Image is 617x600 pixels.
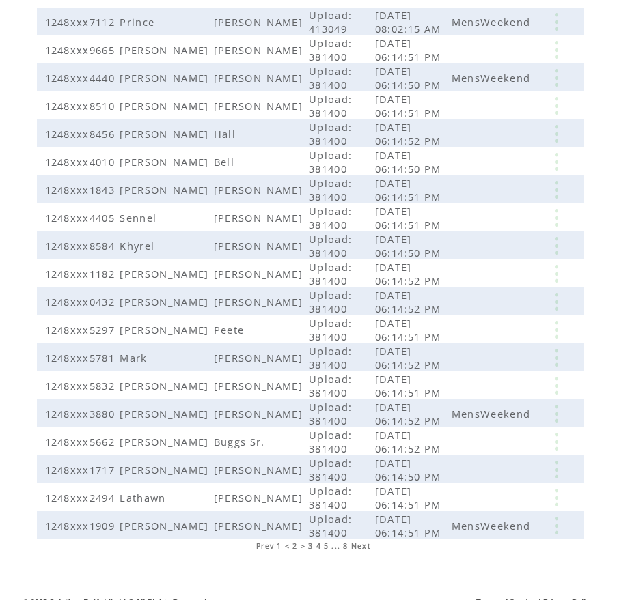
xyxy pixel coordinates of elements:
[309,400,352,427] span: Upload: 381400
[375,456,445,483] span: [DATE] 06:14:50 PM
[120,99,212,113] span: [PERSON_NAME]
[120,491,169,504] span: Lathawn
[45,295,119,309] span: 1248xxx0432
[120,351,150,365] span: Mark
[309,36,352,63] span: Upload: 381400
[309,512,352,539] span: Upload: 381400
[120,71,212,85] span: [PERSON_NAME]
[45,519,119,532] span: 1248xxx1909
[45,435,119,448] span: 1248xxx5662
[214,211,306,225] span: [PERSON_NAME]
[45,463,119,476] span: 1248xxx1717
[256,541,274,551] a: Prev
[375,120,445,147] span: [DATE] 06:14:52 PM
[452,15,534,29] span: MensWeekend
[214,407,306,420] span: [PERSON_NAME]
[309,288,352,315] span: Upload: 381400
[45,71,119,85] span: 1248xxx4440
[309,176,352,203] span: Upload: 381400
[45,15,119,29] span: 1248xxx7112
[120,43,212,57] span: [PERSON_NAME]
[375,344,445,371] span: [DATE] 06:14:52 PM
[324,541,329,551] a: 5
[375,8,445,35] span: [DATE] 08:02:15 AM
[120,379,212,392] span: [PERSON_NAME]
[120,435,212,448] span: [PERSON_NAME]
[309,120,352,147] span: Upload: 381400
[375,204,445,231] span: [DATE] 06:14:51 PM
[214,183,306,197] span: [PERSON_NAME]
[214,351,306,365] span: [PERSON_NAME]
[214,267,306,281] span: [PERSON_NAME]
[45,267,119,281] span: 1248xxx1182
[309,148,352,175] span: Upload: 381400
[120,463,212,476] span: [PERSON_NAME]
[309,64,352,91] span: Upload: 381400
[309,8,352,35] span: Upload: 413049
[285,541,306,551] span: < 2 >
[45,379,119,392] span: 1248xxx5832
[45,239,119,253] span: 1248xxx8584
[214,127,239,141] span: Hall
[214,71,306,85] span: [PERSON_NAME]
[120,407,212,420] span: [PERSON_NAME]
[309,92,352,119] span: Upload: 381400
[214,463,306,476] span: [PERSON_NAME]
[309,260,352,287] span: Upload: 381400
[214,491,306,504] span: [PERSON_NAME]
[309,484,352,511] span: Upload: 381400
[375,92,445,119] span: [DATE] 06:14:51 PM
[452,519,534,532] span: MensWeekend
[45,491,119,504] span: 1248xxx2494
[120,155,212,169] span: [PERSON_NAME]
[214,295,306,309] span: [PERSON_NAME]
[45,43,119,57] span: 1248xxx9665
[120,127,212,141] span: [PERSON_NAME]
[214,379,306,392] span: [PERSON_NAME]
[316,541,321,551] a: 4
[375,64,445,91] span: [DATE] 06:14:50 PM
[375,288,445,315] span: [DATE] 06:14:52 PM
[343,541,348,551] a: 8
[375,512,445,539] span: [DATE] 06:14:51 PM
[45,183,119,197] span: 1248xxx1843
[45,211,119,225] span: 1248xxx4405
[308,541,313,551] a: 3
[375,316,445,343] span: [DATE] 06:14:51 PM
[309,456,352,483] span: Upload: 381400
[309,232,352,259] span: Upload: 381400
[120,211,160,225] span: Sennel
[375,400,445,427] span: [DATE] 06:14:52 PM
[45,351,119,365] span: 1248xxx5781
[375,372,445,399] span: [DATE] 06:14:51 PM
[120,295,212,309] span: [PERSON_NAME]
[214,155,238,169] span: Bell
[309,344,352,371] span: Upload: 381400
[309,316,352,343] span: Upload: 381400
[331,541,340,551] span: ...
[120,239,158,253] span: Khyrel
[375,260,445,287] span: [DATE] 06:14:52 PM
[375,232,445,259] span: [DATE] 06:14:50 PM
[309,204,352,231] span: Upload: 381400
[214,43,306,57] span: [PERSON_NAME]
[45,99,119,113] span: 1248xxx8510
[351,541,371,551] a: Next
[375,484,445,511] span: [DATE] 06:14:51 PM
[452,71,534,85] span: MensWeekend
[214,323,248,337] span: Peete
[277,541,282,551] a: 1
[120,323,212,337] span: [PERSON_NAME]
[45,407,119,420] span: 1248xxx3880
[214,435,269,448] span: Buggs Sr.
[309,428,352,455] span: Upload: 381400
[452,407,534,420] span: MensWeekend
[214,239,306,253] span: [PERSON_NAME]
